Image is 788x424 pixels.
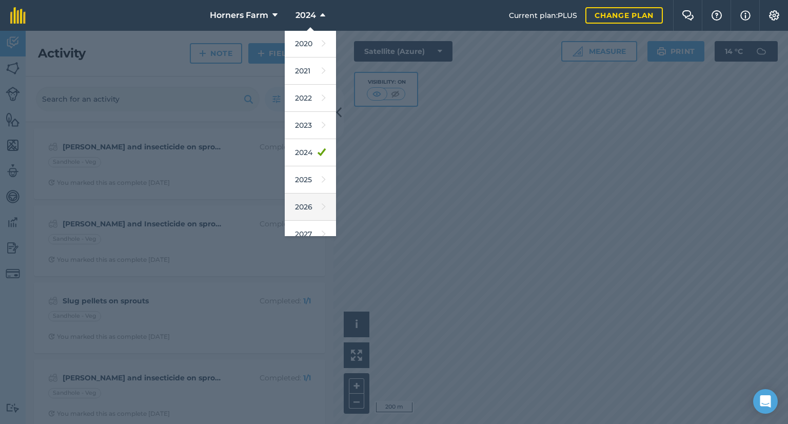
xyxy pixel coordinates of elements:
[285,112,336,139] a: 2023
[285,30,336,57] a: 2020
[285,194,336,221] a: 2026
[285,166,336,194] a: 2025
[509,10,577,21] span: Current plan : PLUS
[753,389,778,414] div: Open Intercom Messenger
[285,57,336,85] a: 2021
[768,10,780,21] img: A cog icon
[295,9,316,22] span: 2024
[285,85,336,112] a: 2022
[10,7,26,24] img: fieldmargin Logo
[210,9,268,22] span: Horners Farm
[285,221,336,248] a: 2027
[740,9,751,22] img: svg+xml;base64,PHN2ZyB4bWxucz0iaHR0cDovL3d3dy53My5vcmcvMjAwMC9zdmciIHdpZHRoPSIxNyIgaGVpZ2h0PSIxNy...
[682,10,694,21] img: Two speech bubbles overlapping with the left bubble in the forefront
[711,10,723,21] img: A question mark icon
[585,7,663,24] a: Change plan
[285,139,336,166] a: 2024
